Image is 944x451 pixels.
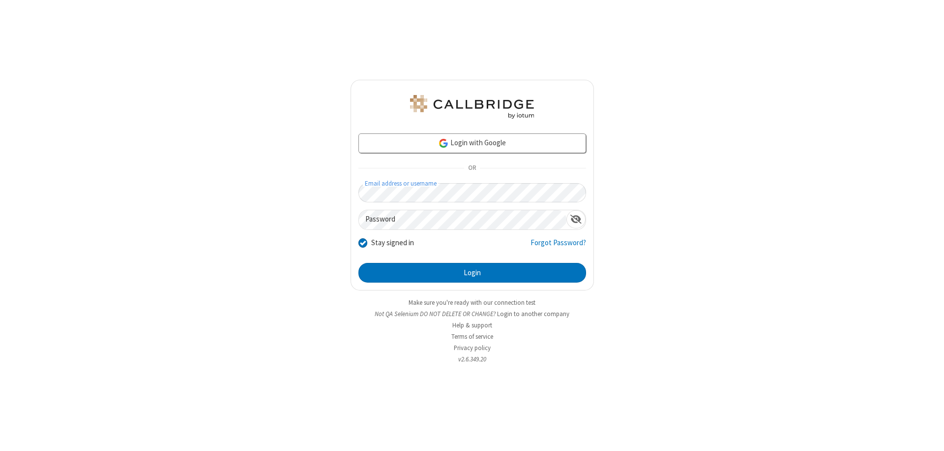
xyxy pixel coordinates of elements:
span: OR [464,161,480,175]
a: Privacy policy [454,344,491,352]
li: v2.6.349.20 [351,354,594,364]
img: google-icon.png [438,138,449,149]
a: Terms of service [451,332,493,341]
img: QA Selenium DO NOT DELETE OR CHANGE [408,95,536,119]
li: Not QA Selenium DO NOT DELETE OR CHANGE? [351,309,594,319]
input: Email address or username [358,183,586,202]
a: Forgot Password? [531,237,586,256]
a: Login with Google [358,133,586,153]
input: Password [359,210,566,229]
label: Stay signed in [371,237,414,249]
a: Help & support [452,321,492,329]
button: Login to another company [497,309,569,319]
div: Show password [566,210,586,228]
a: Make sure you're ready with our connection test [409,298,535,307]
button: Login [358,263,586,283]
